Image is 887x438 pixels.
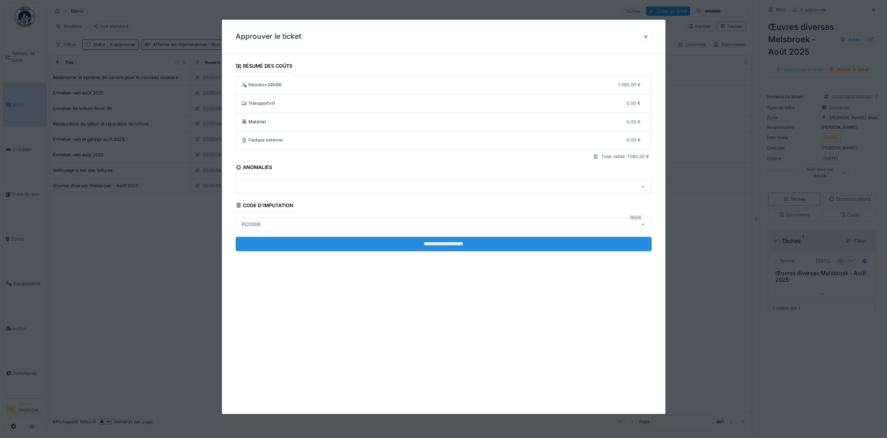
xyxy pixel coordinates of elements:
summary: Matériel0,00 € [239,115,649,128]
div: Matériel [242,119,621,125]
font: Code d'imputation [243,202,293,208]
div: Requis [629,215,642,220]
font: 0,00 € [627,101,641,106]
font: × [269,101,272,106]
font: Anomalies [243,165,272,170]
div: Résumé des coûts [236,61,293,72]
font: 0 [272,101,275,106]
summary: Facture externe0,00 € [239,134,649,147]
font: 0,00 € [627,119,641,124]
div: Total validé: 1 080,00 € [601,154,649,160]
font: Approuver le ticket [236,32,301,41]
div: Facture externe [242,137,621,144]
div: Heures × 24h00 [242,81,613,88]
font: 1 080,00 € [618,82,641,87]
summary: Heures×24h001 080,00 € [239,78,649,91]
summary: Transport×00,00 € [239,97,649,110]
font: Transport [248,101,269,106]
font: PC0006 [242,221,261,227]
font: 0,00 € [627,138,641,143]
